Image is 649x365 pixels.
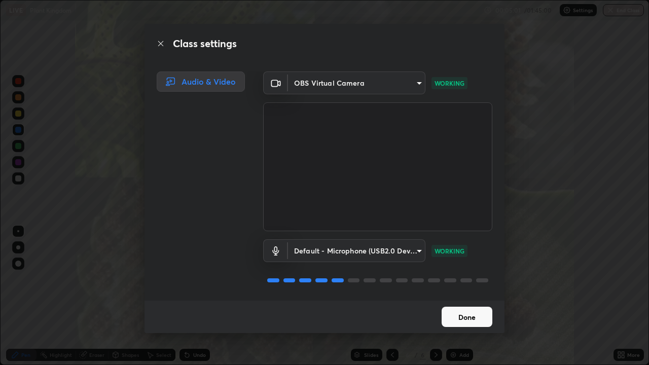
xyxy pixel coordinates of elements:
[288,71,425,94] div: OBS Virtual Camera
[157,71,245,92] div: Audio & Video
[435,246,464,255] p: WORKING
[442,307,492,327] button: Done
[173,36,237,51] h2: Class settings
[288,239,425,262] div: OBS Virtual Camera
[435,79,464,88] p: WORKING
